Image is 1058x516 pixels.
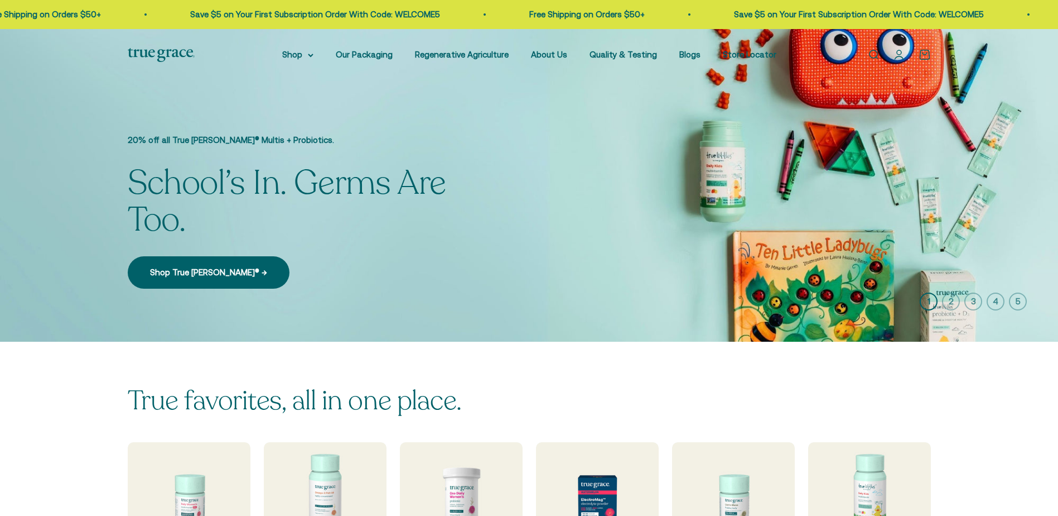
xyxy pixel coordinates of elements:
split-lines: True favorites, all in one place. [128,383,462,419]
split-lines: School’s In. Germs Are Too. [128,160,446,243]
button: 3 [964,293,982,310]
p: Save $5 on Your First Subscription Order With Code: WELCOME5 [731,8,981,21]
a: Free Shipping on Orders $50+ [526,9,642,19]
a: Shop True [PERSON_NAME]® → [128,256,289,289]
button: 2 [942,293,960,310]
button: 5 [1009,293,1027,310]
a: Blogs [679,50,700,59]
a: Regenerative Agriculture [415,50,509,59]
p: 20% off all True [PERSON_NAME]® Multis + Probiotics. [128,133,496,147]
a: Our Packaging [336,50,393,59]
summary: Shop [282,48,313,61]
p: Save $5 on Your First Subscription Order With Code: WELCOME5 [187,8,437,21]
a: About Us [531,50,567,59]
a: Quality & Testing [590,50,657,59]
button: 1 [920,293,938,310]
button: 4 [987,293,1004,310]
a: Store Locator [723,50,776,59]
